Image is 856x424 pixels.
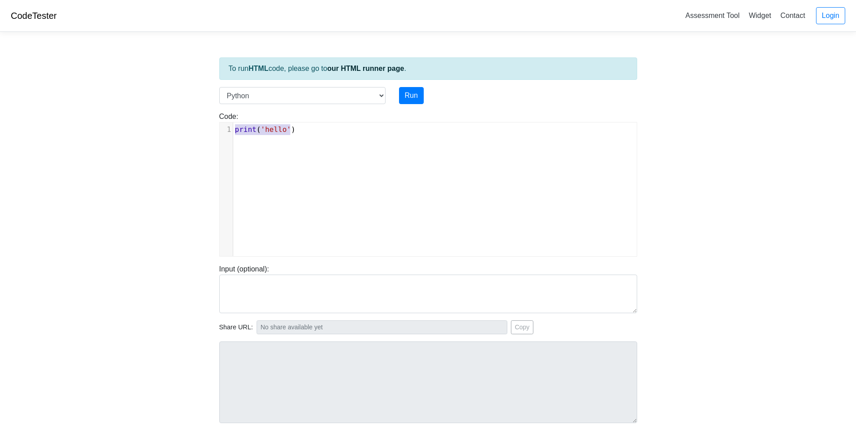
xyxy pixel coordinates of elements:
strong: HTML [248,65,268,72]
span: ( ) [235,125,296,134]
a: Contact [777,8,809,23]
div: To run code, please go to . [219,57,637,80]
div: Input (optional): [213,264,644,313]
a: our HTML runner page [327,65,404,72]
div: 1 [220,124,233,135]
span: 'hello' [261,125,291,134]
button: Run [399,87,424,104]
button: Copy [511,320,534,334]
span: Share URL: [219,323,253,332]
a: Assessment Tool [682,8,743,23]
span: print [235,125,257,134]
input: No share available yet [257,320,507,334]
div: Code: [213,111,644,257]
a: Widget [745,8,775,23]
a: Login [816,7,845,24]
a: CodeTester [11,11,57,21]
